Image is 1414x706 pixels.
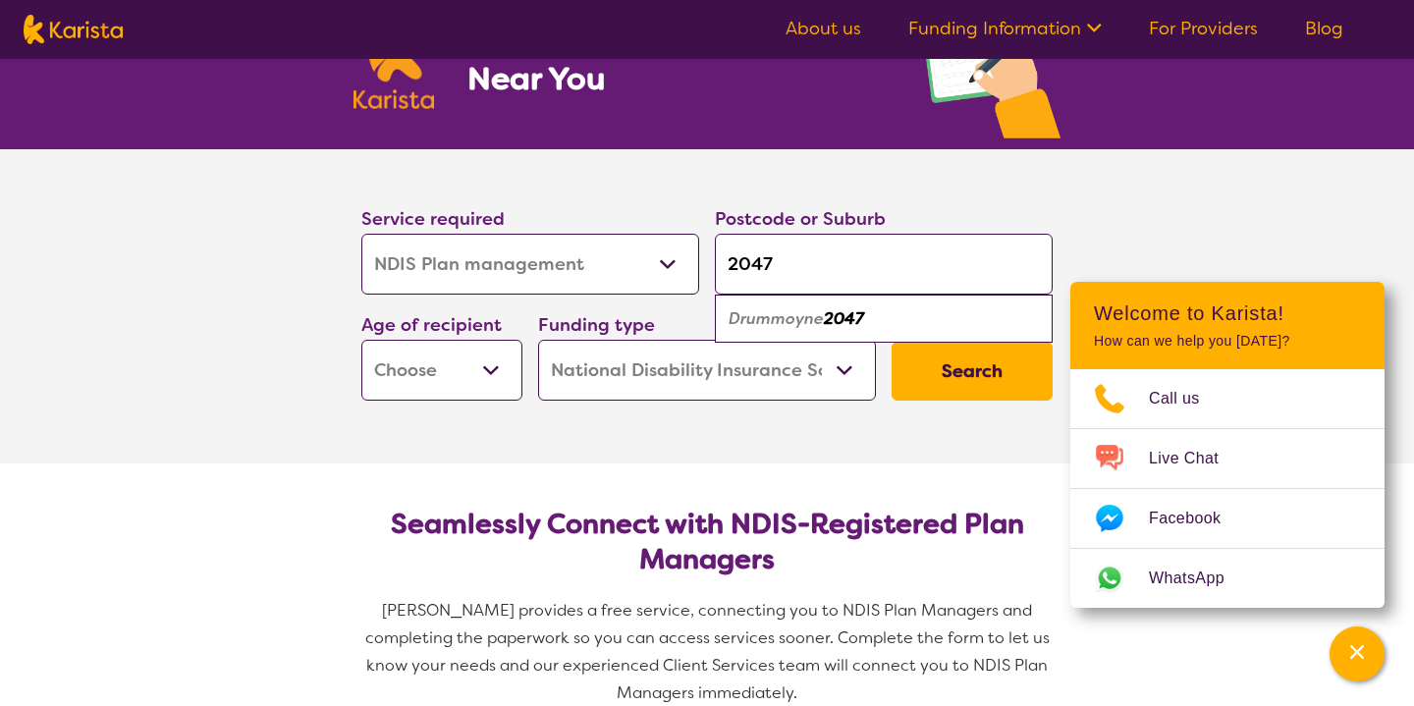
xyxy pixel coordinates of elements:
[1149,444,1242,473] span: Live Chat
[377,507,1037,577] h2: Seamlessly Connect with NDIS-Registered Plan Managers
[361,207,505,231] label: Service required
[1149,17,1258,40] a: For Providers
[1094,301,1361,325] h2: Welcome to Karista!
[908,17,1102,40] a: Funding Information
[1330,626,1385,681] button: Channel Menu
[729,308,824,329] em: Drummoyne
[1094,333,1361,350] p: How can we help you [DATE]?
[1305,17,1343,40] a: Blog
[1149,504,1244,533] span: Facebook
[892,342,1053,401] button: Search
[1149,384,1224,413] span: Call us
[538,313,655,337] label: Funding type
[725,300,1043,338] div: Drummoyne 2047
[786,17,861,40] a: About us
[1070,549,1385,608] a: Web link opens in a new tab.
[1149,564,1248,593] span: WhatsApp
[24,15,123,44] img: Karista logo
[715,234,1053,295] input: Type
[715,207,886,231] label: Postcode or Suburb
[824,308,864,329] em: 2047
[467,20,878,98] h1: Find NDIS Plan Managers Near You
[1070,369,1385,608] ul: Choose channel
[365,600,1054,703] span: [PERSON_NAME] provides a free service, connecting you to NDIS Plan Managers and completing the pa...
[361,313,502,337] label: Age of recipient
[1070,282,1385,608] div: Channel Menu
